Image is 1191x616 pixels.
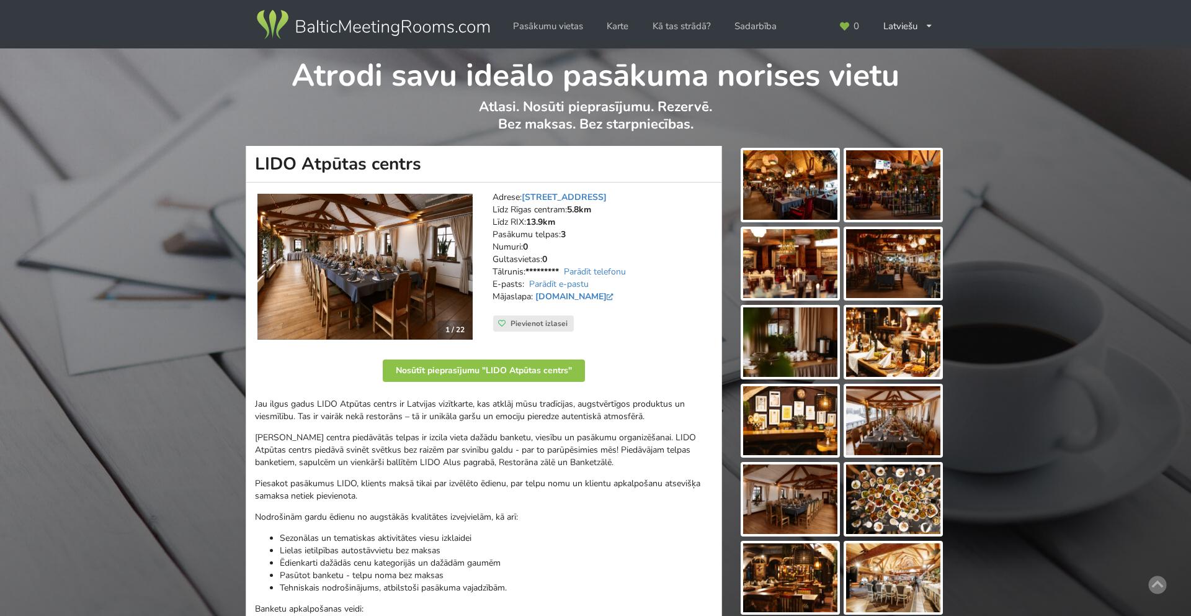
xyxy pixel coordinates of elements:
[522,191,607,203] a: [STREET_ADDRESS]
[535,291,617,302] a: [DOMAIN_NAME]
[246,98,945,146] p: Atlasi. Nosūti pieprasījumu. Rezervē. Bez maksas. Bez starpniecības.
[726,14,785,38] a: Sadarbība
[846,386,940,456] img: LIDO Atpūtas centrs | Rīga | Pasākumu vieta - galerijas bilde
[255,511,713,523] p: Nodrošinām gardu ēdienu no augstākās kvalitātes izvejvielām, kā arī:
[254,7,492,42] img: Baltic Meeting Rooms
[280,545,713,557] li: Lielas ietilpības autostāvvietu bez maksas
[255,432,713,469] p: [PERSON_NAME] centra piedāvātās telpas ir izcila vieta dažādu banketu, viesību un pasākumu organi...
[257,194,473,340] a: Restorāns, bārs | Rīga | LIDO Atpūtas centrs 1 / 22
[280,532,713,545] li: Sezonālas un tematiskas aktivitātes viesu izklaidei
[846,229,940,299] img: LIDO Atpūtas centrs | Rīga | Pasākumu vieta - galerijas bilde
[255,398,713,423] p: Jau ilgus gadus LIDO Atpūtas centrs ir Latvijas vizītkarte, kas atklāj mūsu tradīcijas, augstvērt...
[854,22,859,31] span: 0
[743,464,837,534] img: LIDO Atpūtas centrs | Rīga | Pasākumu vieta - galerijas bilde
[257,194,473,340] img: Restorāns, bārs | Rīga | LIDO Atpūtas centrs
[526,216,555,228] strong: 13.9km
[504,14,592,38] a: Pasākumu vietas
[561,229,566,240] strong: 3
[875,14,942,38] div: Latviešu
[846,150,940,220] img: LIDO Atpūtas centrs | Rīga | Pasākumu vieta - galerijas bilde
[280,557,713,569] li: Ēdienkarti dažādās cenu kategorijās un dažādām gaumēm
[846,543,940,613] img: LIDO Atpūtas centrs | Rīga | Pasākumu vieta - galerijas bilde
[743,386,837,456] img: LIDO Atpūtas centrs | Rīga | Pasākumu vieta - galerijas bilde
[438,320,472,339] div: 1 / 22
[743,229,837,299] img: LIDO Atpūtas centrs | Rīga | Pasākumu vieta - galerijas bilde
[564,266,626,278] a: Parādīt telefonu
[529,278,589,290] a: Parādīt e-pastu
[246,146,722,183] h1: LIDO Atpūtas centrs
[280,569,713,582] li: Pasūtot banketu - telpu noma bez maksas
[493,191,713,315] address: Adrese: Līdz Rīgas centram: Līdz RIX: Pasākumu telpas: Numuri: Gultasvietas: Tālrunis: E-pasts: M...
[598,14,637,38] a: Karte
[743,543,837,613] img: LIDO Atpūtas centrs | Rīga | Pasākumu vieta - galerijas bilde
[644,14,720,38] a: Kā tas strādā?
[523,241,528,253] strong: 0
[246,48,945,96] h1: Atrodi savu ideālo pasākuma norises vietu
[280,582,713,594] li: Tehniskais nodrošinājums, atbilstoši pasākuma vajadzībām.
[383,360,585,382] button: Nosūtīt pieprasījumu "LIDO Atpūtas centrs"
[567,204,591,215] strong: 5.8km
[743,307,837,377] img: LIDO Atpūtas centrs | Rīga | Pasākumu vieta - galerijas bilde
[743,150,837,220] img: LIDO Atpūtas centrs | Rīga | Pasākumu vieta - galerijas bilde
[846,307,940,377] img: LIDO Atpūtas centrs | Rīga | Pasākumu vieta - galerijas bilde
[846,464,940,534] img: LIDO Atpūtas centrs | Rīga | Pasākumu vieta - galerijas bilde
[511,319,568,328] span: Pievienot izlasei
[542,253,547,265] strong: 0
[255,478,713,502] p: Piesakot pasākumus LIDO, klients maksā tikai par izvēlēto ēdienu, par telpu nomu un klientu apkal...
[255,603,713,615] p: Banketu apkalpošanas veidi:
